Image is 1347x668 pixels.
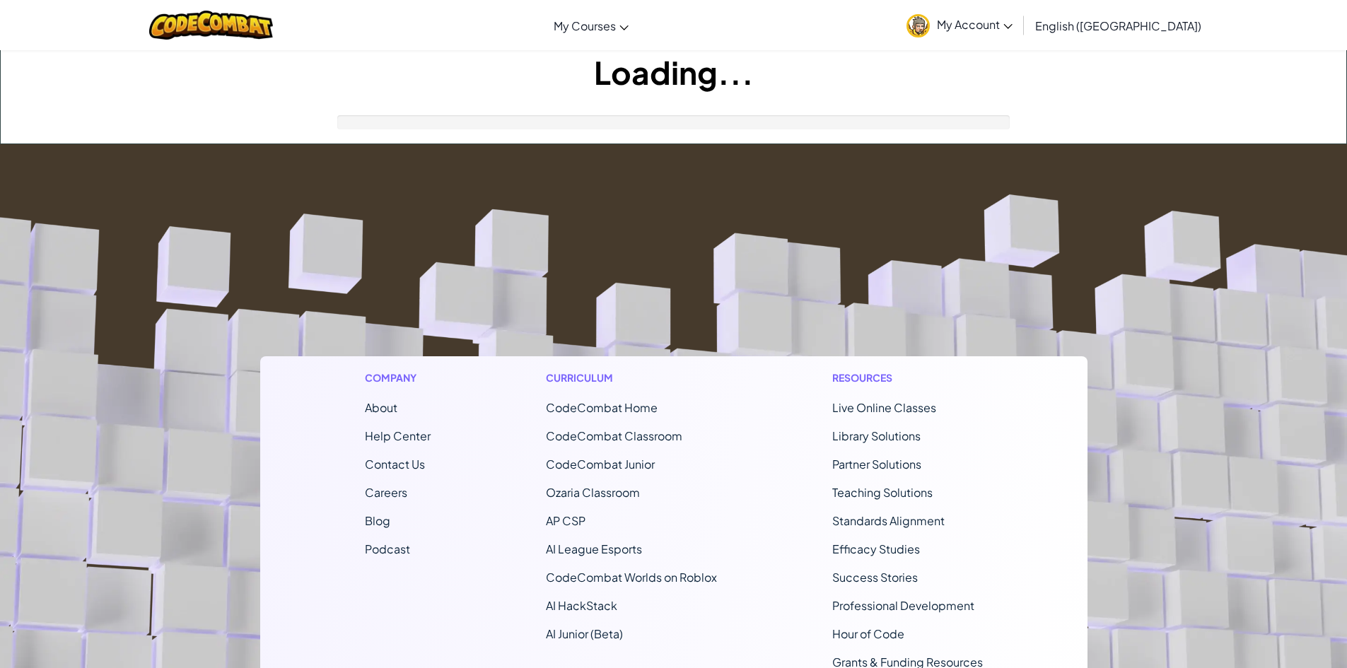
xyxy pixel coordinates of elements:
a: AI League Esports [546,541,642,556]
span: CodeCombat Home [546,400,658,415]
a: Standards Alignment [832,513,945,528]
a: AI Junior (Beta) [546,626,623,641]
a: CodeCombat Classroom [546,428,682,443]
a: Success Stories [832,570,918,585]
a: AP CSP [546,513,585,528]
span: My Courses [554,18,616,33]
span: English ([GEOGRAPHIC_DATA]) [1035,18,1201,33]
span: My Account [937,17,1013,32]
a: Teaching Solutions [832,485,933,500]
a: English ([GEOGRAPHIC_DATA]) [1028,6,1208,45]
a: My Account [899,3,1020,47]
h1: Resources [832,370,983,385]
a: Hour of Code [832,626,904,641]
a: CodeCombat Worlds on Roblox [546,570,717,585]
img: CodeCombat logo [149,11,273,40]
a: Ozaria Classroom [546,485,640,500]
a: Partner Solutions [832,457,921,471]
span: Contact Us [365,457,425,471]
h1: Company [365,370,431,385]
img: avatar [906,14,930,37]
a: Professional Development [832,598,974,613]
a: Careers [365,485,407,500]
a: About [365,400,397,415]
a: My Courses [547,6,636,45]
a: Efficacy Studies [832,541,920,556]
a: AI HackStack [546,598,617,613]
a: Live Online Classes [832,400,936,415]
h1: Curriculum [546,370,717,385]
a: Library Solutions [832,428,921,443]
a: Blog [365,513,390,528]
h1: Loading... [1,50,1346,94]
a: Podcast [365,541,410,556]
a: Help Center [365,428,431,443]
a: CodeCombat Junior [546,457,655,471]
